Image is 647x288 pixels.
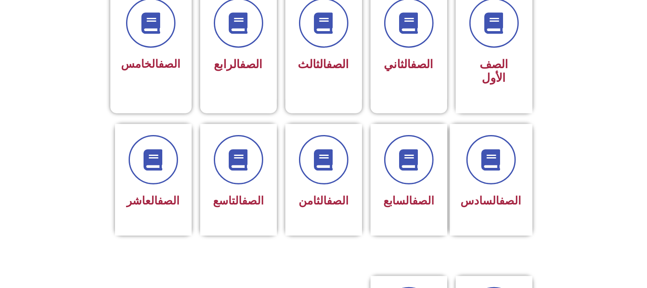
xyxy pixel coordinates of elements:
[240,58,263,71] a: الصف
[327,194,348,207] a: الصف
[121,58,181,70] span: الخامس
[242,194,264,207] a: الصف
[299,194,348,207] span: الثامن
[298,58,349,71] span: الثالث
[214,58,263,71] span: الرابع
[158,194,180,207] a: الصف
[411,58,434,71] a: الصف
[480,58,508,85] span: الصف الأول
[412,194,434,207] a: الصف
[500,194,521,207] a: الصف
[383,194,434,207] span: السابع
[127,194,180,207] span: العاشر
[159,58,181,70] a: الصف
[461,194,521,207] span: السادس
[213,194,264,207] span: التاسع
[327,58,349,71] a: الصف
[384,58,434,71] span: الثاني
